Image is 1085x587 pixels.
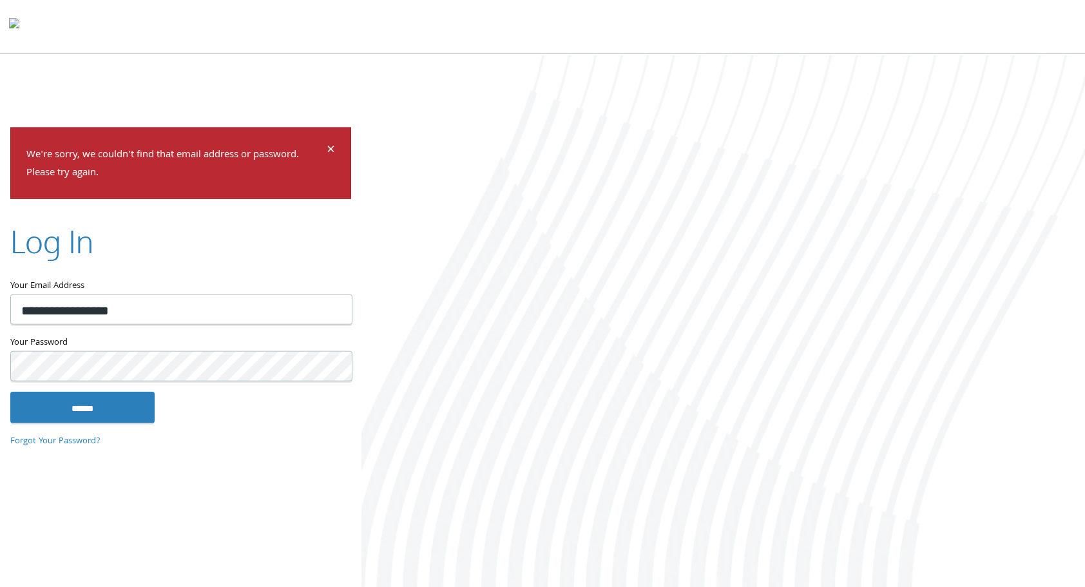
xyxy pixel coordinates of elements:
[10,434,101,448] a: Forgot Your Password?
[26,146,325,183] p: We're sorry, we couldn't find that email address or password. Please try again.
[327,143,335,159] button: Dismiss alert
[327,138,335,163] span: ×
[9,14,19,39] img: todyl-logo-dark.svg
[10,335,351,351] label: Your Password
[10,220,93,263] h2: Log In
